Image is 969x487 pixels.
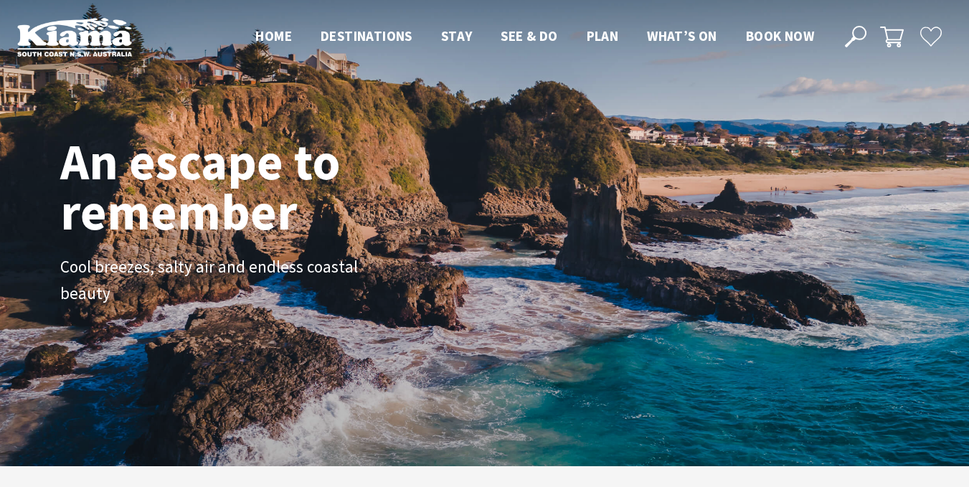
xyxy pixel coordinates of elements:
span: Destinations [321,27,412,44]
h1: An escape to remember [60,136,455,237]
span: Home [255,27,292,44]
p: Cool breezes, salty air and endless coastal beauty [60,254,383,307]
nav: Main Menu [241,25,828,49]
span: Book now [746,27,814,44]
img: Kiama Logo [17,17,132,57]
span: What’s On [647,27,717,44]
span: Stay [441,27,473,44]
span: See & Do [501,27,557,44]
span: Plan [587,27,619,44]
